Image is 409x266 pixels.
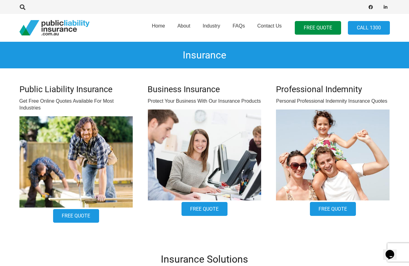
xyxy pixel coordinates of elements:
a: Free Quote [53,209,99,223]
a: Free Quote [182,202,228,216]
p: Personal Professional Indemnity Insurance Quotes [276,98,390,105]
h3: Public Liability Insurance [19,84,133,95]
a: About [171,12,197,44]
a: Industry [196,12,226,44]
a: FAQs [226,12,251,44]
h2: Insurance Solutions [19,253,390,265]
a: Home [146,12,171,44]
img: Professional Indemnity Insurance [276,109,390,200]
a: FREE QUOTE [295,21,341,35]
a: Call 1300 [348,21,390,35]
a: Free Quote [310,202,356,216]
span: Home [152,23,165,28]
h3: Business Insurance [148,84,261,95]
span: Contact Us [257,23,282,28]
p: Get Free Online Quotes Available For Most Industries [19,98,133,112]
img: Professional Indemnity Insurance [148,109,261,200]
iframe: chat widget [383,241,403,260]
p: Protect Your Business With Our Insurance Products [148,98,261,105]
span: FAQs [232,23,245,28]
a: Search [17,4,29,10]
img: Insurance For Carpenters [19,116,133,207]
a: pli_logotransparent [19,20,90,36]
h3: Professional Indemnity [276,84,390,95]
span: About [177,23,190,28]
span: Industry [202,23,220,28]
a: Facebook [366,3,375,11]
a: Contact Us [251,12,288,44]
a: LinkedIn [381,3,390,11]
